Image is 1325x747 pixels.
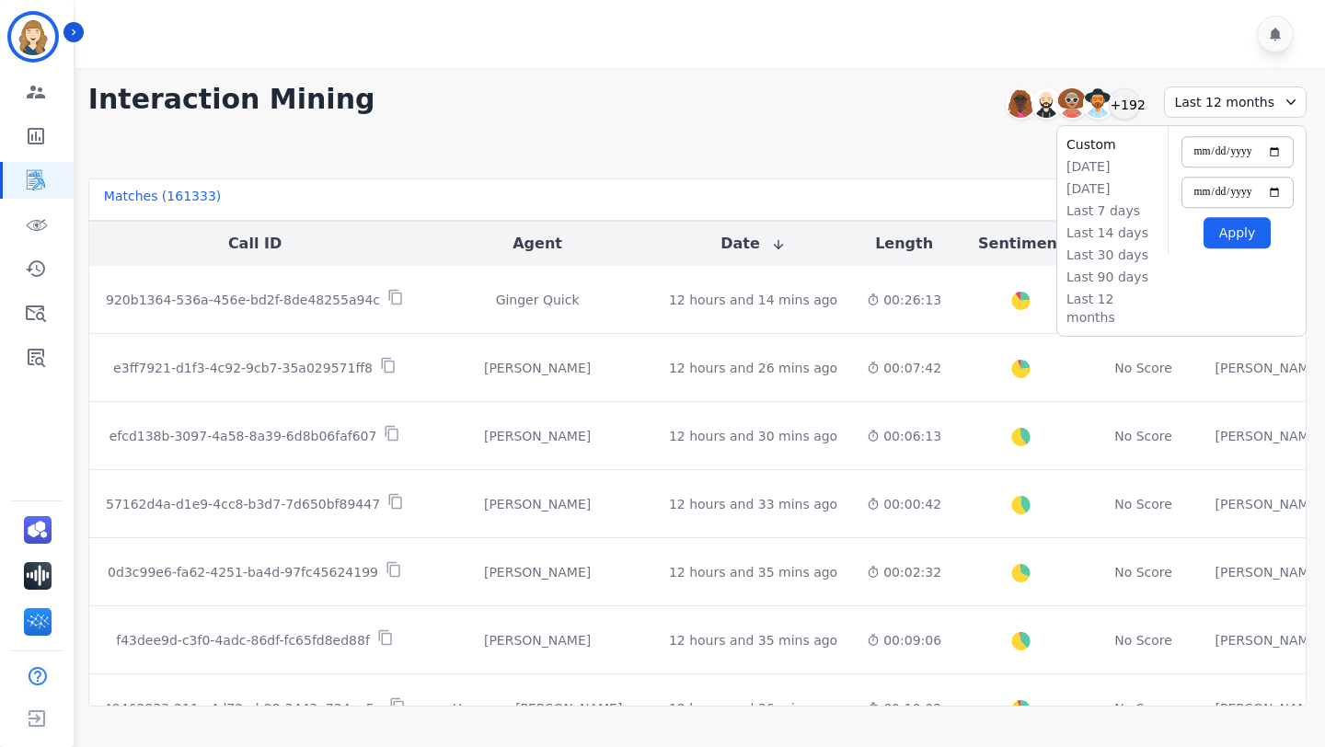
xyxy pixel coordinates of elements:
div: Harmony [PERSON_NAME] [435,699,639,718]
li: Custom [1066,135,1158,154]
div: 00:09:06 [867,631,941,649]
li: [DATE] [1066,179,1158,198]
div: No Score [1114,699,1172,718]
p: 57162d4a-d1e9-4cc8-b3d7-7d650bf89447 [106,495,380,513]
button: Length [875,233,933,255]
button: Date [720,233,786,255]
p: 49462833-211c-4d72-ab28-3443e734ee5e [104,699,382,718]
div: [PERSON_NAME] [435,359,639,377]
div: Last 12 months [1164,86,1307,118]
li: Last 90 days [1066,268,1158,286]
div: 00:02:32 [867,563,941,581]
div: No Score [1114,631,1172,649]
div: No Score [1114,563,1172,581]
li: Last 14 days [1066,224,1158,242]
button: Agent [513,233,562,255]
div: No Score [1114,359,1172,377]
p: f43dee9d-c3f0-4adc-86df-fc65fd8ed88f [116,631,370,649]
div: [PERSON_NAME] [435,563,639,581]
li: [DATE] [1066,157,1158,176]
div: 00:07:42 [867,359,941,377]
div: No Score [1114,495,1172,513]
div: 12 hours and 36 mins ago [669,699,837,718]
div: 12 hours and 35 mins ago [669,563,837,581]
div: 12 hours and 14 mins ago [669,291,837,309]
li: Last 30 days [1066,246,1158,264]
div: +192 [1109,88,1140,120]
div: Matches ( 161333 ) [104,187,221,213]
div: [PERSON_NAME] [435,631,639,649]
div: 00:00:42 [867,495,941,513]
li: Last 7 days [1066,201,1158,220]
img: Bordered avatar [11,15,55,59]
p: e3ff7921-d1f3-4c92-9cb7-35a029571ff8 [113,359,373,377]
p: 920b1364-536a-456e-bd2f-8de48255a94c [106,291,380,309]
div: 12 hours and 30 mins ago [669,427,837,445]
button: Call ID [228,233,282,255]
div: 00:26:13 [867,291,941,309]
div: 12 hours and 33 mins ago [669,495,837,513]
p: 0d3c99e6-fa62-4251-ba4d-97fc45624199 [108,563,378,581]
div: 00:10:02 [867,699,941,718]
div: [PERSON_NAME] [435,495,639,513]
div: [PERSON_NAME] [435,427,639,445]
li: Last 12 months [1066,290,1158,327]
button: Apply [1204,217,1271,248]
div: 12 hours and 35 mins ago [669,631,837,649]
button: Sentiment [978,233,1064,255]
div: No Score [1114,427,1172,445]
div: 12 hours and 26 mins ago [669,359,837,377]
div: 00:06:13 [867,427,941,445]
h1: Interaction Mining [88,83,375,116]
p: efcd138b-3097-4a58-8a39-6d8b06faf607 [109,427,377,445]
div: Ginger Quick [435,291,639,309]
